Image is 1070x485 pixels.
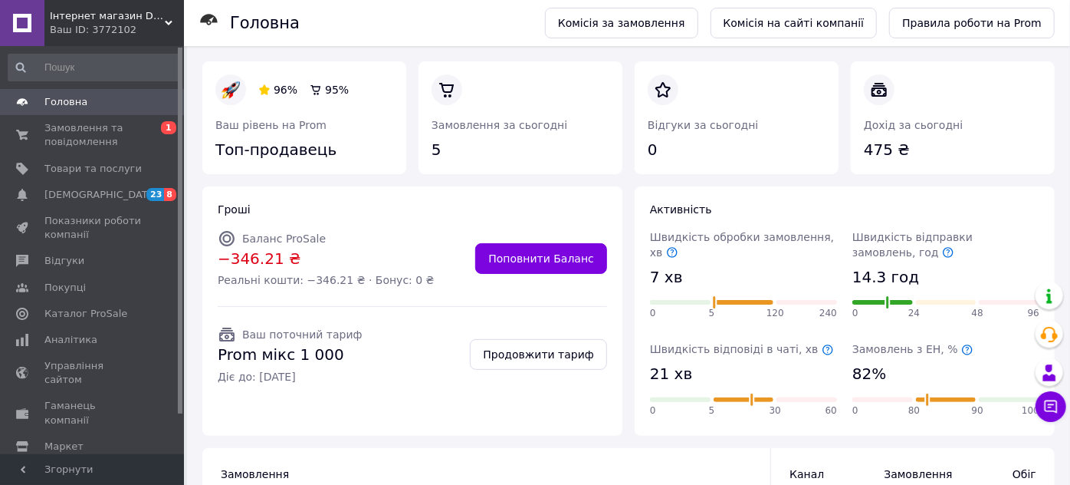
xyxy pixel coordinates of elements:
[709,307,715,320] span: 5
[218,203,251,216] span: Гроші
[161,121,176,134] span: 1
[819,307,837,320] span: 240
[230,14,300,32] h1: Головна
[1036,391,1066,422] button: Чат з покупцем
[8,54,181,81] input: Пошук
[852,363,886,385] span: 82%
[44,95,87,109] span: Головна
[711,8,878,38] a: Комісія на сайті компанії
[889,8,1055,38] a: Правила роботи на Prom
[50,9,165,23] span: Інтернет магазин DeVo - різноманітні товари по доступній ціні.
[44,188,158,202] span: [DEMOGRAPHIC_DATA]
[218,248,435,270] span: −346.21 ₴
[789,468,824,480] span: Канал
[885,467,948,482] span: Замовлення
[650,404,656,417] span: 0
[221,468,289,480] span: Замовлення
[650,343,834,355] span: Швидкість відповіді в чаті, хв
[44,254,84,268] span: Відгуки
[852,231,973,259] span: Швидкість відправки замовлень, год
[545,8,698,38] a: Комісія за замовлення
[44,333,97,347] span: Аналітика
[972,404,983,417] span: 90
[650,203,712,216] span: Активність
[650,231,834,259] span: Швидкість обробки замовлення, хв
[972,307,983,320] span: 48
[44,281,86,295] span: Покупці
[770,404,781,417] span: 30
[852,266,919,289] span: 14.3 год
[650,307,656,320] span: 0
[274,84,297,96] span: 96%
[979,467,1036,482] span: Обіг
[218,369,363,384] span: Діє до: [DATE]
[1028,307,1039,320] span: 96
[164,188,176,201] span: 8
[1022,404,1039,417] span: 100
[908,404,920,417] span: 80
[852,343,973,355] span: Замовлень з ЕН, %
[44,399,142,427] span: Гаманець компанії
[709,404,715,417] span: 5
[852,404,858,417] span: 0
[146,188,164,201] span: 23
[242,328,363,341] span: Ваш поточний тариф
[50,23,184,37] div: Ваш ID: 3772102
[44,214,142,242] span: Показники роботи компанії
[325,84,349,96] span: 95%
[242,233,326,245] span: Баланс ProSale
[766,307,784,320] span: 120
[218,344,363,366] span: Prom мікс 1 000
[44,440,84,454] span: Маркет
[44,307,127,321] span: Каталог ProSale
[44,121,142,149] span: Замовлення та повідомлення
[470,339,607,370] a: Продовжити тариф
[825,404,837,417] span: 60
[650,363,692,385] span: 21 хв
[650,266,683,289] span: 7 хв
[475,243,607,274] a: Поповнити Баланс
[852,307,858,320] span: 0
[44,359,142,387] span: Управління сайтом
[908,307,920,320] span: 24
[218,272,435,288] span: Реальні кошти: −346.21 ₴ · Бонус: 0 ₴
[44,162,142,176] span: Товари та послуги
